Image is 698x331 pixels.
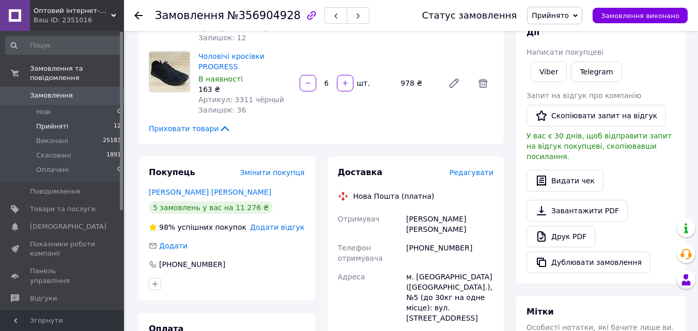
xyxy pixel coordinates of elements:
[36,165,69,175] span: Оплачені
[526,132,672,161] span: У вас є 30 днів, щоб відправити запит на відгук покупцеві, скопіювавши посилання.
[593,8,688,23] button: Замовлення виконано
[34,6,111,15] span: Оптовий інтернет-магазин якісного і дешевого взуття Сланчик
[526,170,603,192] button: Видати чек
[473,73,493,93] span: Видалити
[155,9,224,22] span: Замовлення
[250,223,304,231] span: Додати відгук
[106,151,121,160] span: 1891
[601,12,679,20] span: Замовлення виконано
[5,36,122,55] input: Пошук
[338,167,383,177] span: Доставка
[449,168,493,177] span: Редагувати
[149,222,246,232] div: успішних покупок
[117,107,121,117] span: 0
[149,52,190,92] img: Чоловічі кросівки PROGRESS
[36,107,51,117] span: Нові
[30,240,96,258] span: Показники роботи компанії
[149,167,195,177] span: Покупець
[149,123,231,134] span: Приховати товари
[198,106,246,114] span: Залишок: 36
[30,64,124,83] span: Замовлення та повідомлення
[526,251,650,273] button: Дублювати замовлення
[198,84,291,94] div: 163 ₴
[159,223,175,231] span: 98%
[36,136,68,146] span: Виконані
[198,52,265,71] a: Чоловічі кросівки PROGRESS
[198,75,243,83] span: В наявності
[526,105,666,127] button: Скопіювати запит на відгук
[338,215,380,223] span: Отримувач
[526,226,595,247] a: Друк PDF
[404,267,495,327] div: м. [GEOGRAPHIC_DATA] ([GEOGRAPHIC_DATA].), №5 (до 30кг на одне місце): вул. [STREET_ADDRESS]
[30,91,73,100] span: Замовлення
[338,244,383,262] span: Телефон отримувача
[444,73,464,93] a: Редагувати
[149,201,273,214] div: 5 замовлень у вас на 11 276 ₴
[103,136,121,146] span: 25183
[396,76,440,90] div: 978 ₴
[30,294,57,303] span: Відгуки
[30,222,106,231] span: [DEMOGRAPHIC_DATA]
[30,187,80,196] span: Повідомлення
[526,91,641,100] span: Запит на відгук про компанію
[198,96,284,104] span: Артикул: 3311 чёрный
[351,191,437,201] div: Нова Пошта (платна)
[30,204,96,214] span: Товари та послуги
[526,200,628,222] a: Завантажити PDF
[404,210,495,239] div: [PERSON_NAME] [PERSON_NAME]
[404,239,495,267] div: [PHONE_NUMBER]
[36,122,68,131] span: Прийняті
[422,10,517,21] div: Статус замовлення
[526,307,554,317] span: Мітки
[134,10,143,21] div: Повернутися назад
[571,61,622,82] a: Telegram
[354,78,371,88] div: шт.
[532,11,569,20] span: Прийнято
[159,242,188,250] span: Додати
[36,151,71,160] span: Скасовані
[227,9,301,22] span: №356904928
[117,165,121,175] span: 0
[526,27,539,37] span: Дії
[34,15,124,25] div: Ваш ID: 2351016
[149,188,271,196] a: [PERSON_NAME] [PERSON_NAME]
[526,48,603,56] span: Написати покупцеві
[30,266,96,285] span: Панель управління
[114,122,121,131] span: 12
[240,168,305,177] span: Змінити покупця
[198,34,246,42] span: Залишок: 12
[338,273,365,281] span: Адреса
[158,259,226,270] div: [PHONE_NUMBER]
[531,61,567,82] a: Viber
